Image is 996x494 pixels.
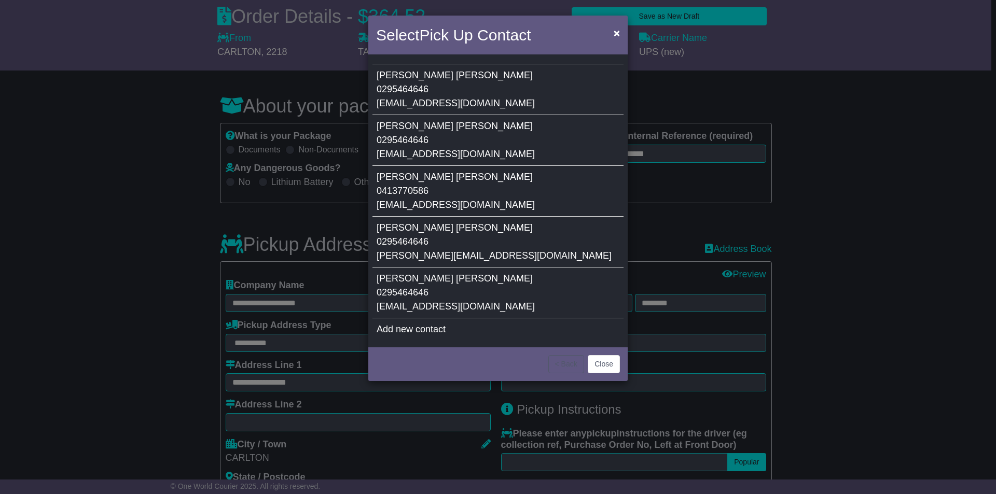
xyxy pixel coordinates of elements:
[377,149,535,159] span: [EMAIL_ADDRESS][DOMAIN_NAME]
[377,200,535,210] span: [EMAIL_ADDRESS][DOMAIN_NAME]
[377,236,428,247] span: 0295464646
[588,355,620,373] button: Close
[456,70,533,80] span: [PERSON_NAME]
[377,250,612,261] span: [PERSON_NAME][EMAIL_ADDRESS][DOMAIN_NAME]
[419,26,473,44] span: Pick Up
[614,27,620,39] span: ×
[377,324,446,334] span: Add new contact
[377,301,535,312] span: [EMAIL_ADDRESS][DOMAIN_NAME]
[376,23,531,47] h4: Select
[377,135,428,145] span: 0295464646
[456,172,533,182] span: [PERSON_NAME]
[377,273,453,284] span: [PERSON_NAME]
[377,70,453,80] span: [PERSON_NAME]
[377,186,428,196] span: 0413770586
[377,121,453,131] span: [PERSON_NAME]
[456,222,533,233] span: [PERSON_NAME]
[548,355,584,373] button: < Back
[456,121,533,131] span: [PERSON_NAME]
[377,84,428,94] span: 0295464646
[377,287,428,298] span: 0295464646
[377,172,453,182] span: [PERSON_NAME]
[608,22,625,44] button: Close
[477,26,531,44] span: Contact
[456,273,533,284] span: [PERSON_NAME]
[377,98,535,108] span: [EMAIL_ADDRESS][DOMAIN_NAME]
[377,222,453,233] span: [PERSON_NAME]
